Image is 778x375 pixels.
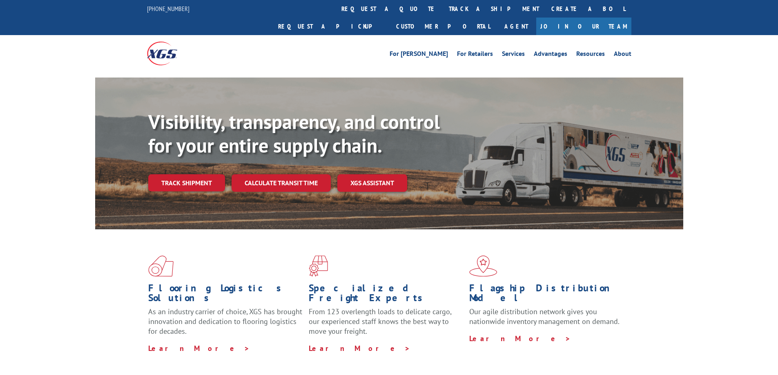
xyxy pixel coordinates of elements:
a: Advantages [534,51,567,60]
a: Resources [576,51,605,60]
a: XGS ASSISTANT [337,174,407,192]
a: Learn More > [469,334,571,343]
a: Learn More > [148,344,250,353]
a: Learn More > [309,344,410,353]
img: xgs-icon-total-supply-chain-intelligence-red [148,255,174,277]
a: Join Our Team [536,18,631,35]
h1: Specialized Freight Experts [309,283,463,307]
a: Calculate transit time [232,174,331,192]
p: From 123 overlength loads to delicate cargo, our experienced staff knows the best way to move you... [309,307,463,343]
a: [PHONE_NUMBER] [147,4,189,13]
span: Our agile distribution network gives you nationwide inventory management on demand. [469,307,620,326]
a: About [614,51,631,60]
a: Services [502,51,525,60]
span: As an industry carrier of choice, XGS has brought innovation and dedication to flooring logistics... [148,307,302,336]
img: xgs-icon-flagship-distribution-model-red [469,255,497,277]
a: For Retailers [457,51,493,60]
img: xgs-icon-focused-on-flooring-red [309,255,328,277]
a: Track shipment [148,174,225,191]
h1: Flooring Logistics Solutions [148,283,303,307]
b: Visibility, transparency, and control for your entire supply chain. [148,109,440,158]
a: Agent [496,18,536,35]
a: Customer Portal [390,18,496,35]
a: Request a pickup [272,18,390,35]
a: For [PERSON_NAME] [390,51,448,60]
h1: Flagship Distribution Model [469,283,624,307]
